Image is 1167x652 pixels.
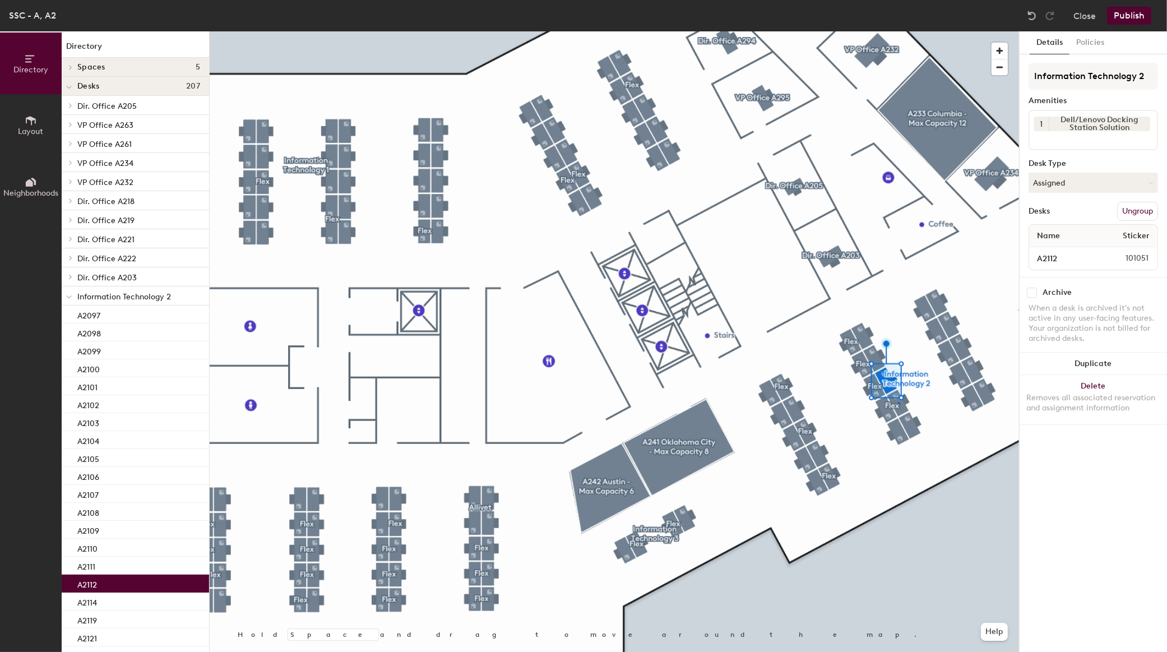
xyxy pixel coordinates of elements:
[77,101,137,111] span: Dir. Office A205
[1117,202,1158,221] button: Ungroup
[77,216,135,225] span: Dir. Office A219
[13,65,48,75] span: Directory
[77,595,97,608] p: A2114
[77,380,98,392] p: A2101
[1117,226,1155,246] span: Sticker
[77,178,133,187] span: VP Office A232
[77,292,171,302] span: Information Technology 2
[77,235,135,244] span: Dir. Office A221
[62,40,209,58] h1: Directory
[3,188,58,198] span: Neighborhoods
[1029,159,1158,168] div: Desk Type
[77,63,105,72] span: Spaces
[1029,207,1050,216] div: Desks
[77,254,136,263] span: Dir. Office A222
[77,433,99,446] p: A2104
[1044,10,1055,21] img: Redo
[1026,393,1160,413] div: Removes all associated reservation and assignment information
[9,8,56,22] div: SSC - A, A2
[1031,251,1099,266] input: Unnamed desk
[77,197,135,206] span: Dir. Office A218
[77,577,97,590] p: A2112
[77,397,99,410] p: A2102
[1069,31,1111,54] button: Policies
[77,469,99,482] p: A2106
[77,140,132,149] span: VP Office A261
[1030,31,1069,54] button: Details
[77,505,99,518] p: A2108
[77,121,133,130] span: VP Office A263
[77,523,99,536] p: A2109
[77,273,137,283] span: Dir. Office A203
[77,159,133,168] span: VP Office A234
[77,308,100,321] p: A2097
[1026,10,1038,21] img: Undo
[77,613,97,626] p: A2119
[1034,117,1049,131] button: 1
[77,415,99,428] p: A2103
[1020,375,1167,424] button: DeleteRemoves all associated reservation and assignment information
[1029,173,1158,193] button: Assigned
[981,623,1008,641] button: Help
[77,326,101,339] p: A2098
[1020,353,1167,375] button: Duplicate
[77,559,95,572] p: A2111
[18,127,44,136] span: Layout
[1029,303,1158,344] div: When a desk is archived it's not active in any user-facing features. Your organization is not bil...
[1043,288,1072,297] div: Archive
[1040,118,1043,130] span: 1
[77,362,100,374] p: A2100
[196,63,200,72] span: 5
[77,631,97,644] p: A2121
[77,451,99,464] p: A2105
[1107,7,1151,25] button: Publish
[1049,117,1150,131] div: Dell/Lenovo Docking Station Solution
[1073,7,1096,25] button: Close
[186,82,200,91] span: 207
[1031,226,1066,246] span: Name
[77,344,101,357] p: A2099
[77,541,98,554] p: A2110
[1099,252,1155,265] span: 101051
[77,487,99,500] p: A2107
[77,82,99,91] span: Desks
[1029,96,1158,105] div: Amenities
